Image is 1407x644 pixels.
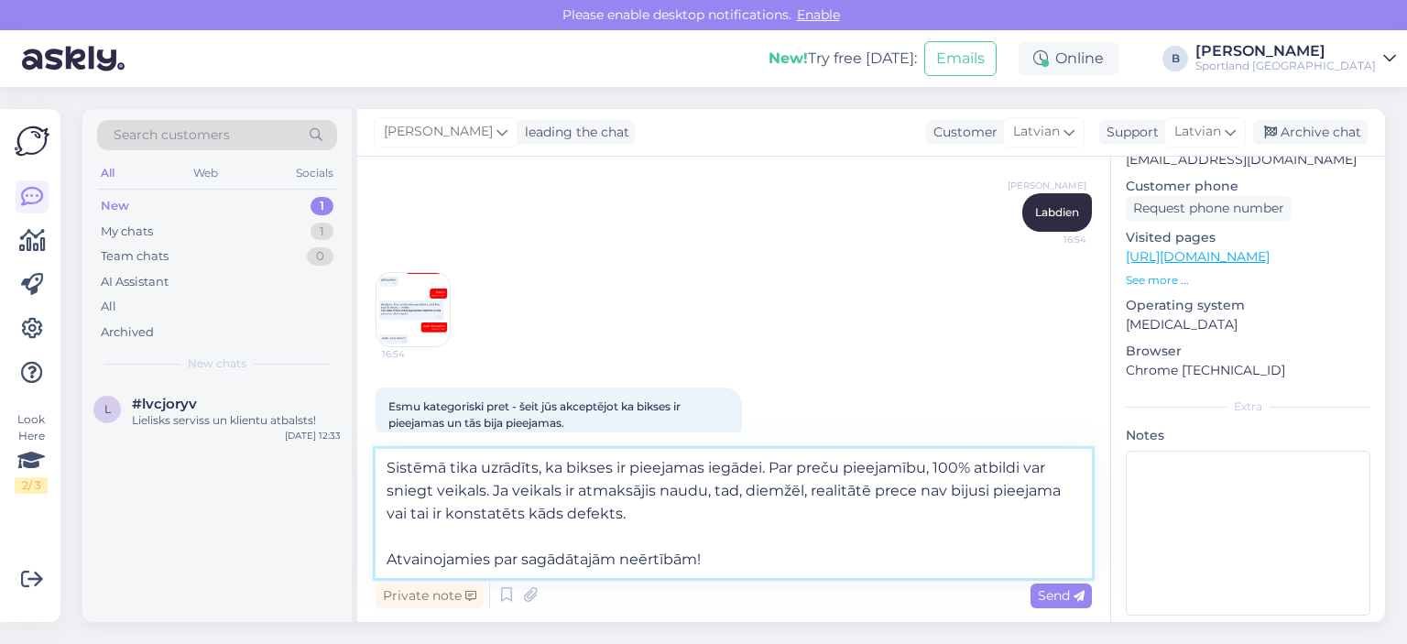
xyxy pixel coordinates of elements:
p: [EMAIL_ADDRESS][DOMAIN_NAME] [1126,150,1370,169]
span: 16:54 [1018,233,1086,246]
div: 2 / 3 [15,477,48,494]
p: Customer phone [1126,177,1370,196]
div: 0 [307,247,333,266]
p: Chrome [TECHNICAL_ID] [1126,361,1370,380]
span: [PERSON_NAME] [384,122,493,142]
div: Look Here [15,411,48,494]
div: Request phone number [1126,196,1292,221]
p: [MEDICAL_DATA] [1126,315,1370,334]
div: Archive chat [1253,120,1369,145]
span: Labdien [1035,205,1079,219]
span: Latvian [1174,122,1221,142]
img: Askly Logo [15,124,49,158]
div: Web [190,161,222,185]
span: Send [1038,587,1085,604]
span: Enable [791,6,845,23]
div: Private note [376,584,484,608]
span: l [104,402,111,416]
div: Archived [101,323,154,342]
span: Search customers [114,126,230,145]
div: Customer [926,123,998,142]
div: 1 [311,197,333,215]
span: Esmu kategoriski pret - šeit jūs akceptējot ka bikses ir pieejamas un tās bija pieejamas. [388,399,683,430]
p: See more ... [1126,272,1370,289]
b: New! [769,49,808,67]
span: #lvcjoryv [132,396,197,412]
span: New chats [188,355,246,372]
p: Visited pages [1126,228,1370,247]
div: My chats [101,223,153,241]
div: Team chats [101,247,169,266]
div: Lielisks serviss un klientu atbalsts! [132,412,341,429]
div: B [1162,46,1188,71]
p: Notes [1126,426,1370,445]
div: [PERSON_NAME] [1195,44,1376,59]
p: Operating system [1126,296,1370,315]
div: Try free [DATE]: [769,48,917,70]
div: leading the chat [518,123,629,142]
div: AI Assistant [101,273,169,291]
a: [URL][DOMAIN_NAME] [1126,248,1270,265]
img: Attachment [376,273,450,346]
div: 1 [311,223,333,241]
div: All [97,161,118,185]
div: Support [1099,123,1159,142]
div: All [101,298,116,316]
div: Socials [292,161,337,185]
div: New [101,197,129,215]
span: Latvian [1013,122,1060,142]
textarea: Sistēmā tika uzrādīts, ka bikses ir pieejamas iegādei. Par preču pieejamību, 100% atbildi var sni... [376,449,1092,578]
button: Emails [924,41,997,76]
p: Browser [1126,342,1370,361]
span: [PERSON_NAME] [1008,179,1086,192]
a: [PERSON_NAME]Sportland [GEOGRAPHIC_DATA] [1195,44,1396,73]
div: Extra [1126,398,1370,415]
div: Sportland [GEOGRAPHIC_DATA] [1195,59,1376,73]
span: 16:54 [382,347,451,361]
div: [DATE] 12:33 [285,429,341,442]
div: Online [1019,42,1118,75]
